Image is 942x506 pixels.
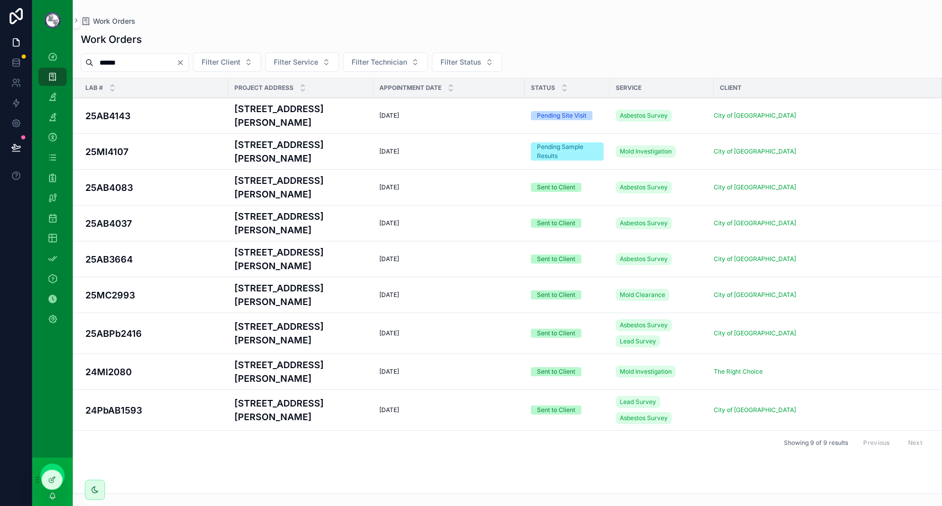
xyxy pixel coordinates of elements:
[379,291,519,299] a: [DATE]
[379,255,519,263] a: [DATE]
[234,245,367,273] h4: [STREET_ADDRESS][PERSON_NAME]
[531,111,604,120] a: Pending Site Visit
[531,406,604,415] a: Sent to Client
[537,142,598,161] div: Pending Sample Results
[234,102,367,129] a: [STREET_ADDRESS][PERSON_NAME]
[85,109,222,123] a: 25AB4143
[85,217,222,230] h4: 25AB4037
[379,147,519,156] a: [DATE]
[714,291,796,299] a: City of [GEOGRAPHIC_DATA]
[531,290,604,299] a: Sent to Client
[616,364,708,380] a: Mold Investigation
[714,183,796,191] a: City of [GEOGRAPHIC_DATA]
[234,138,367,165] a: [STREET_ADDRESS][PERSON_NAME]
[379,255,399,263] span: [DATE]
[616,145,676,158] a: Mold Investigation
[379,219,519,227] a: [DATE]
[714,219,796,227] span: City of [GEOGRAPHIC_DATA]
[714,147,796,156] a: City of [GEOGRAPHIC_DATA]
[379,112,399,120] span: [DATE]
[234,210,367,237] a: [STREET_ADDRESS][PERSON_NAME]
[531,219,604,228] a: Sent to Client
[352,57,407,67] span: Filter Technician
[85,252,222,266] a: 25AB3664
[379,406,519,414] a: [DATE]
[620,147,672,156] span: Mold Investigation
[616,181,672,193] a: Asbestos Survey
[714,255,796,263] a: City of [GEOGRAPHIC_DATA]
[265,53,339,72] button: Select Button
[379,291,399,299] span: [DATE]
[81,32,142,46] h1: Work Orders
[85,403,222,417] a: 24PbAB1593
[714,255,929,263] a: City of [GEOGRAPHIC_DATA]
[714,183,929,191] a: City of [GEOGRAPHIC_DATA]
[616,251,708,267] a: Asbestos Survey
[379,219,399,227] span: [DATE]
[714,112,929,120] a: City of [GEOGRAPHIC_DATA]
[616,253,672,265] a: Asbestos Survey
[531,255,604,264] a: Sent to Client
[531,183,604,192] a: Sent to Client
[616,396,660,408] a: Lead Survey
[537,183,575,192] div: Sent to Client
[714,368,763,376] a: The Right Choice
[234,281,367,309] a: [STREET_ADDRESS][PERSON_NAME]
[93,16,135,26] span: Work Orders
[432,53,502,72] button: Select Button
[85,84,103,92] span: Lab #
[537,290,575,299] div: Sent to Client
[714,406,796,414] a: City of [GEOGRAPHIC_DATA]
[620,255,668,263] span: Asbestos Survey
[537,329,575,338] div: Sent to Client
[85,327,222,340] a: 25ABPb2416
[616,335,660,347] a: Lead Survey
[616,179,708,195] a: Asbestos Survey
[379,368,519,376] a: [DATE]
[714,329,796,337] span: City of [GEOGRAPHIC_DATA]
[379,329,399,337] span: [DATE]
[616,394,708,426] a: Lead SurveyAsbestos Survey
[379,183,519,191] a: [DATE]
[537,111,586,120] div: Pending Site Visit
[85,145,222,159] a: 25MI4107
[714,291,929,299] a: City of [GEOGRAPHIC_DATA]
[714,147,929,156] a: City of [GEOGRAPHIC_DATA]
[234,320,367,347] a: [STREET_ADDRESS][PERSON_NAME]
[714,329,929,337] a: City of [GEOGRAPHIC_DATA]
[234,84,293,92] span: Project Address
[379,183,399,191] span: [DATE]
[720,84,741,92] span: Client
[620,183,668,191] span: Asbestos Survey
[379,368,399,376] span: [DATE]
[714,368,929,376] a: The Right Choice
[85,288,222,302] a: 25MC2993
[234,174,367,201] a: [STREET_ADDRESS][PERSON_NAME]
[379,84,441,92] span: Appointment Date
[714,219,929,227] a: City of [GEOGRAPHIC_DATA]
[616,287,708,303] a: Mold Clearance
[714,406,929,414] a: City of [GEOGRAPHIC_DATA]
[531,329,604,338] a: Sent to Client
[714,112,796,120] a: City of [GEOGRAPHIC_DATA]
[531,142,604,161] a: Pending Sample Results
[234,396,367,424] a: [STREET_ADDRESS][PERSON_NAME]
[343,53,428,72] button: Select Button
[176,59,188,67] button: Clear
[379,112,519,120] a: [DATE]
[85,181,222,194] h4: 25AB4083
[620,321,668,329] span: Asbestos Survey
[32,40,73,341] div: scrollable content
